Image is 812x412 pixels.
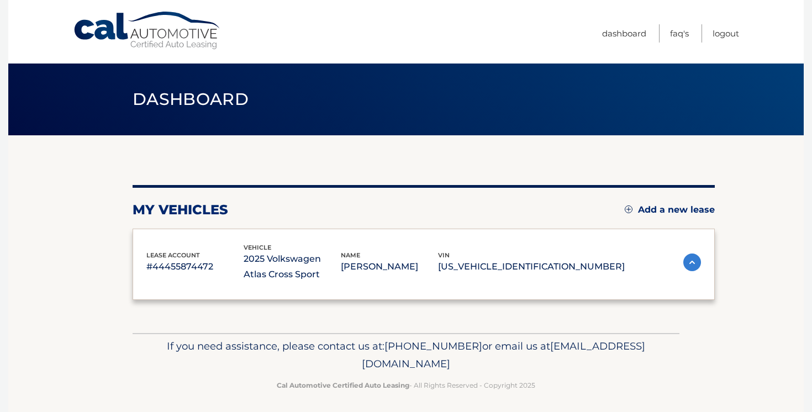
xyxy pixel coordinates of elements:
img: accordion-active.svg [683,253,701,271]
p: - All Rights Reserved - Copyright 2025 [140,379,672,391]
a: Add a new lease [625,204,715,215]
p: If you need assistance, please contact us at: or email us at [140,337,672,373]
span: vin [438,251,450,259]
p: [PERSON_NAME] [341,259,438,274]
span: Dashboard [133,89,249,109]
strong: Cal Automotive Certified Auto Leasing [277,381,409,389]
p: 2025 Volkswagen Atlas Cross Sport [244,251,341,282]
span: [PHONE_NUMBER] [384,340,482,352]
span: lease account [146,251,200,259]
span: name [341,251,360,259]
h2: my vehicles [133,202,228,218]
p: #44455874472 [146,259,244,274]
a: Cal Automotive [73,11,222,50]
a: Logout [713,24,739,43]
a: Dashboard [602,24,646,43]
img: add.svg [625,205,632,213]
p: [US_VEHICLE_IDENTIFICATION_NUMBER] [438,259,625,274]
span: vehicle [244,244,271,251]
a: FAQ's [670,24,689,43]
